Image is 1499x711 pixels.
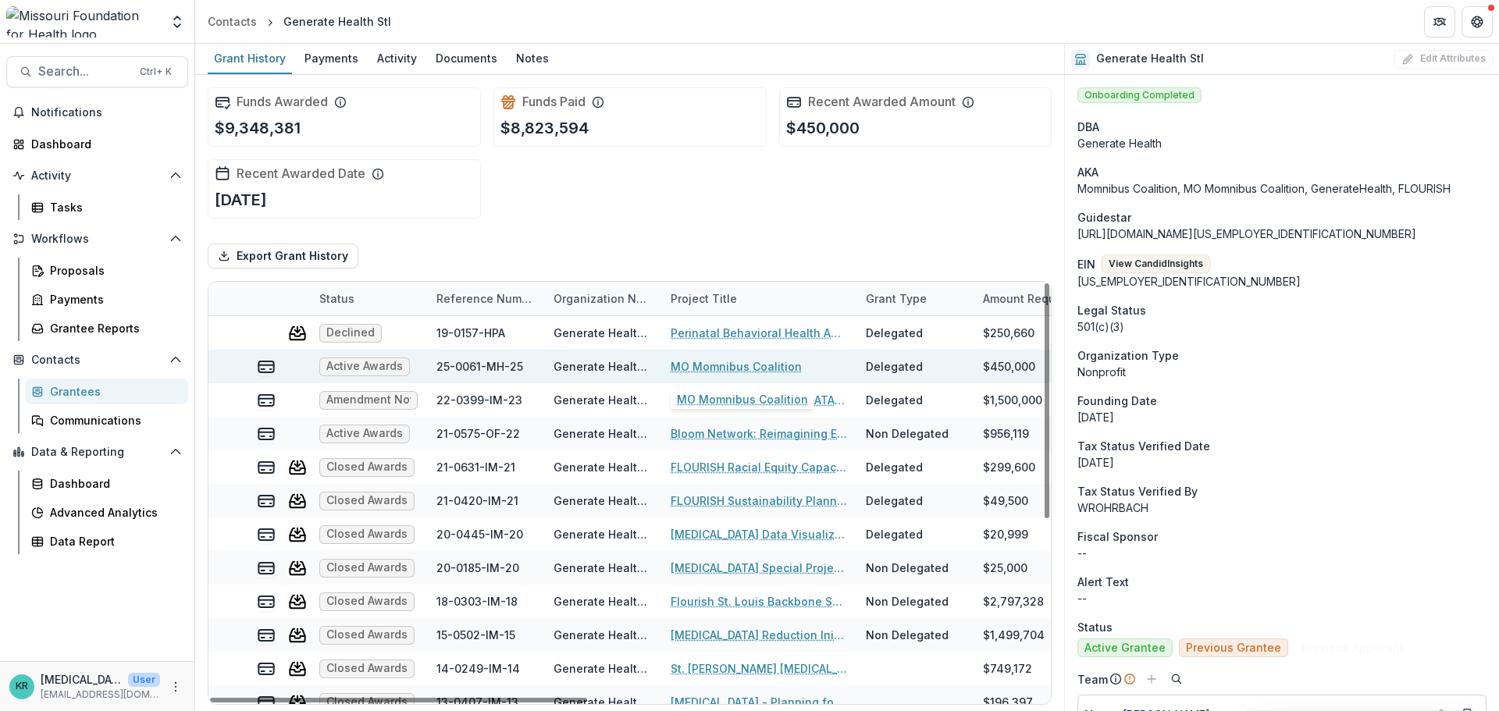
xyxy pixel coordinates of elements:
[128,673,160,687] p: User
[429,47,504,69] div: Documents
[1084,642,1166,655] span: Active Grantee
[166,677,185,696] button: More
[983,425,1029,442] div: $956,119
[1077,226,1487,242] div: [URL][DOMAIN_NAME][US_EMPLOYER_IDENTIFICATION_NUMBER]
[1077,574,1129,590] span: Alert Text
[1077,273,1487,290] div: [US_EMPLOYER_IDENTIFICATION_NUMBER]
[671,358,802,375] a: MO Momnibus Coalition
[41,671,122,688] p: [MEDICAL_DATA][PERSON_NAME]
[50,291,176,308] div: Payments
[661,282,856,315] div: Project Title
[1077,347,1179,364] span: Organization Type
[671,392,847,408] a: FLOURISH [GEOGRAPHIC_DATA][PERSON_NAME]
[974,290,1096,307] div: Amount Requested
[257,391,276,410] button: view-payments
[1077,454,1487,471] p: [DATE]
[6,439,188,464] button: Open Data & Reporting
[25,258,188,283] a: Proposals
[1077,619,1113,635] span: Status
[1077,87,1202,103] span: Onboarding Completed
[201,10,263,33] a: Contacts
[671,593,847,610] a: Flourish St. Louis Backbone Support
[544,290,661,307] div: Organization Name
[500,116,589,140] p: $8,823,594
[326,494,408,507] span: Closed Awards
[237,94,328,109] h2: Funds Awarded
[554,560,652,576] div: Generate Health Stl
[201,10,397,33] nav: breadcrumb
[808,94,956,109] h2: Recent Awarded Amount
[436,593,518,610] div: 18-0303-IM-18
[215,188,267,212] p: [DATE]
[1077,393,1157,409] span: Founding Date
[31,354,163,367] span: Contacts
[25,315,188,341] a: Grantee Reports
[436,325,505,341] div: 19-0157-HPA
[983,358,1035,375] div: $450,000
[983,627,1045,643] div: $1,499,704
[1394,50,1493,69] button: Edit Attributes
[983,325,1034,341] div: $250,660
[1077,164,1098,180] span: AKA
[429,44,504,74] a: Documents
[326,528,408,541] span: Closed Awards
[554,358,652,375] div: Generate Health Stl
[554,627,652,643] div: Generate Health Stl
[786,116,860,140] p: $450,000
[554,526,652,542] div: Generate Health Stl
[983,593,1044,610] div: $2,797,328
[974,282,1130,315] div: Amount Requested
[1096,52,1204,66] h2: Generate Health Stl
[866,459,923,475] div: Delegated
[1077,483,1198,499] span: Tax Status Verified By
[671,660,847,677] a: St. [PERSON_NAME] [MEDICAL_DATA] Reduction Initiative
[856,282,974,315] div: Grant Type
[661,290,746,307] div: Project Title
[554,694,652,710] div: Generate Health Stl
[983,492,1028,509] div: $49,500
[522,94,586,109] h2: Funds Paid
[436,560,519,576] div: 20-0185-IM-20
[326,628,408,642] span: Closed Awards
[544,282,661,315] div: Organization Name
[983,392,1042,408] div: $1,500,000
[6,56,188,87] button: Search...
[6,347,188,372] button: Open Contacts
[1167,670,1186,688] button: Search
[50,412,176,428] div: Communications
[25,407,188,433] a: Communications
[1077,302,1146,318] span: Legal Status
[1077,318,1487,335] div: 501(c)(3)
[554,492,652,509] div: Generate Health Stl
[38,64,130,79] span: Search...
[25,528,188,554] a: Data Report
[671,694,847,710] a: [MEDICAL_DATA] - Planning for Impact [GEOGRAPHIC_DATA][PERSON_NAME]
[50,383,176,400] div: Grantees
[510,44,555,74] a: Notes
[16,681,28,691] div: Kyra Robinson
[1077,590,1487,606] p: --
[1424,6,1455,37] button: Partners
[25,286,188,312] a: Payments
[436,392,522,408] div: 22-0399-IM-23
[310,282,427,315] div: Status
[671,526,847,542] a: [MEDICAL_DATA] Data Visualization Project
[6,163,188,188] button: Open Activity
[50,262,176,279] div: Proposals
[866,425,949,442] div: Non Delegated
[983,526,1028,542] div: $20,999
[25,379,188,404] a: Grantees
[31,106,182,119] span: Notifications
[257,492,276,510] button: view-payments
[436,425,520,442] div: 21-0575-OF-22
[257,458,276,477] button: view-payments
[50,504,176,521] div: Advanced Analytics
[671,459,847,475] a: FLOURISH Racial Equity Capacity Building
[326,561,408,574] span: Closed Awards
[257,626,276,645] button: view-payments
[1077,119,1099,135] span: DBA
[25,499,188,525] a: Advanced Analytics
[671,425,847,442] a: Bloom Network: Reimagining Equitable Investments with families and communities to FLOURISH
